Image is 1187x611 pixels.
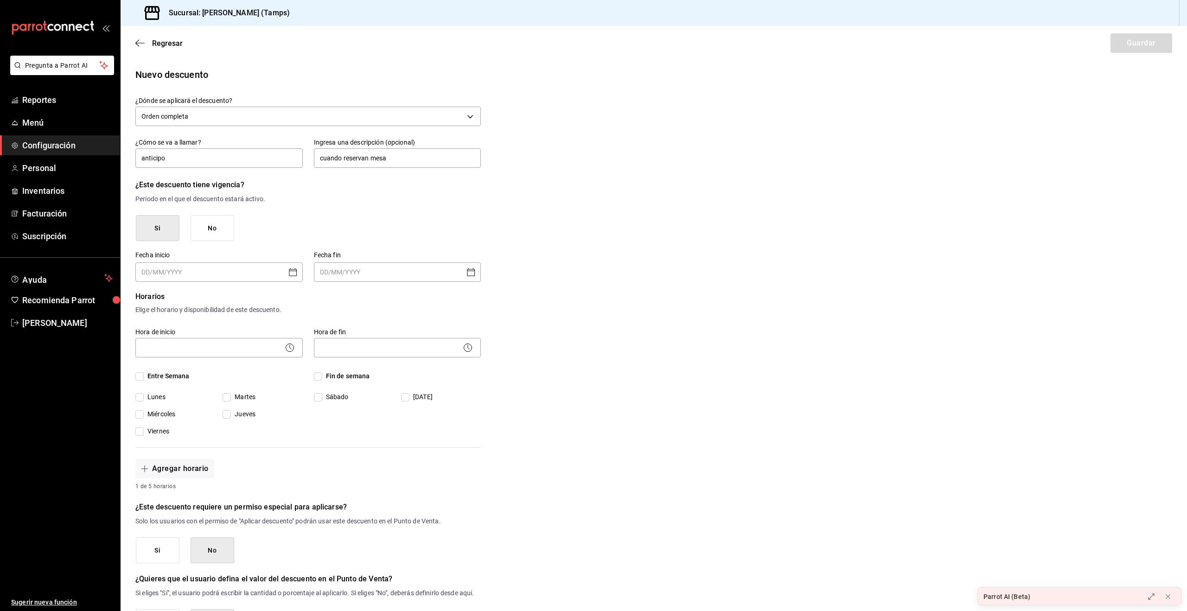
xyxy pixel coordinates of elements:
[25,61,100,70] span: Pregunta a Parrot AI
[135,516,481,526] p: Solo los usuarios con el permiso de "Aplicar descuento" podrán usar este descuento en el Punto de...
[231,392,255,402] span: Martes
[136,215,179,242] button: Si
[314,329,481,335] label: Hora de fin
[152,39,183,48] span: Regresar
[144,426,169,436] span: Viernes
[144,371,190,381] span: Entre Semana
[231,409,255,419] span: Jueves
[135,291,481,302] p: Horarios
[135,139,303,146] label: ¿Cómo se va a llamar?
[22,139,113,152] span: Configuración
[322,371,370,381] span: Fin de semana
[10,56,114,75] button: Pregunta a Parrot AI
[135,459,214,478] button: Agregar horario
[409,392,433,402] span: [DATE]
[22,94,113,106] span: Reportes
[320,263,462,281] input: DD/MM/YYYY
[322,392,349,402] span: Sábado
[141,263,284,281] input: DD/MM/YYYY
[983,592,1030,602] div: Parrot AI (Beta)
[22,294,113,306] span: Recomienda Parrot
[135,329,303,335] label: Hora de inicio
[135,39,183,48] button: Regresar
[135,305,481,315] p: Elige el horario y disponibilidad de este descuento.
[136,537,179,564] button: Si
[287,267,299,278] button: Open calendar
[6,67,114,77] a: Pregunta a Parrot AI
[191,215,234,242] button: No
[135,250,303,260] p: Fecha inicio
[22,116,113,129] span: Menú
[22,185,113,197] span: Inventarios
[102,24,109,32] button: open_drawer_menu
[135,107,481,126] div: Orden completa
[22,317,113,329] span: [PERSON_NAME]
[144,409,175,419] span: Miércoles
[135,68,1172,82] div: Nuevo descuento
[314,139,481,146] label: Ingresa una descripción (opcional)
[314,250,481,260] p: Fecha fin
[135,501,481,514] h6: ¿Este descuento requiere un permiso especial para aplicarse?
[22,162,113,174] span: Personal
[135,97,481,104] label: ¿Dónde se aplicará el descuento?
[144,392,166,402] span: Lunes
[135,194,481,204] p: Periodo en el que el descuento estará activo.
[22,230,113,242] span: Suscripción
[135,178,481,191] h6: ¿Este descuento tiene vigencia?
[11,598,113,607] span: Sugerir nueva función
[135,482,481,491] span: 1 de 5 horarios
[161,7,290,19] h3: Sucursal: [PERSON_NAME] (Tamps)
[191,537,234,564] button: No
[135,573,481,586] h6: ¿Quieres que el usuario defina el valor del descuento en el Punto de Venta?
[22,273,101,284] span: Ayuda
[135,588,481,598] p: Si eliges "Sí", el usuario podrá escribir la cantidad o porcentaje al aplicarlo. Si eliges "No", ...
[22,207,113,220] span: Facturación
[466,267,477,278] button: Open calendar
